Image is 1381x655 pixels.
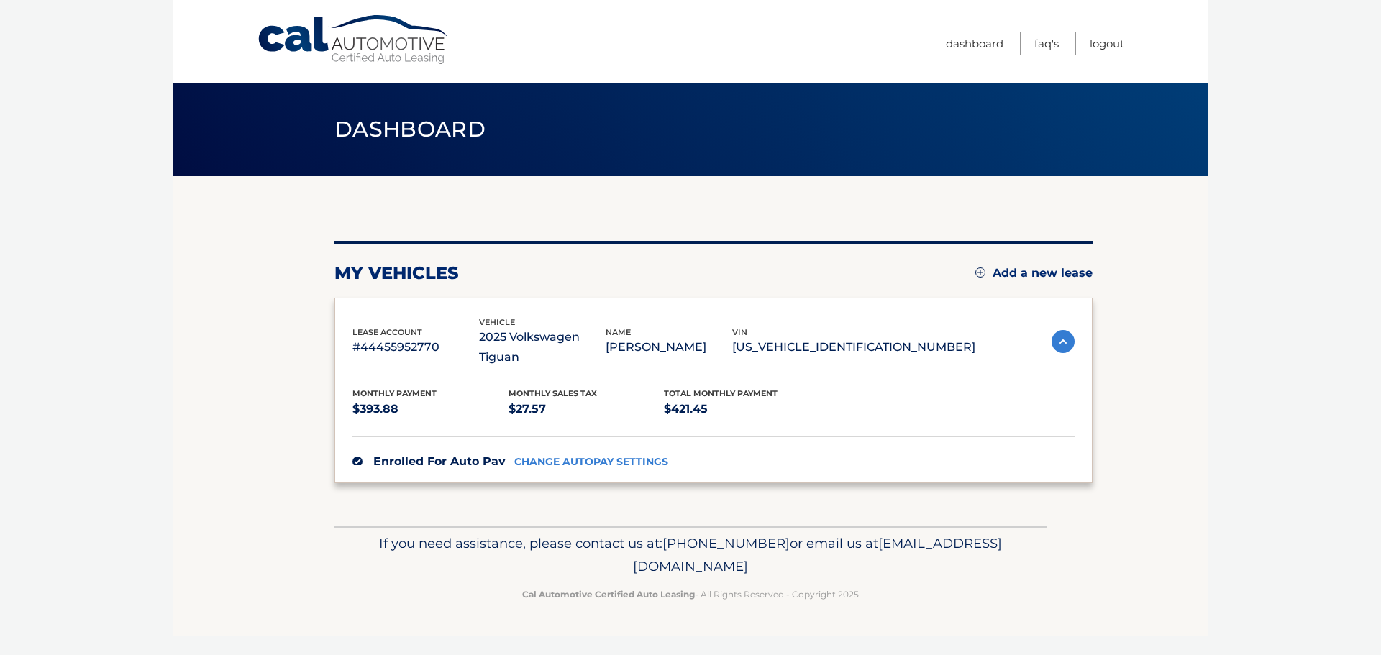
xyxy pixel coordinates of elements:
span: Enrolled For Auto Pay [373,454,506,468]
p: $27.57 [509,399,665,419]
span: vehicle [479,317,515,327]
span: lease account [352,327,422,337]
a: Logout [1090,32,1124,55]
span: vin [732,327,747,337]
p: #44455952770 [352,337,479,357]
a: Cal Automotive [257,14,451,65]
a: FAQ's [1034,32,1059,55]
strong: Cal Automotive Certified Auto Leasing [522,589,695,600]
span: Total Monthly Payment [664,388,778,398]
p: $421.45 [664,399,820,419]
p: [PERSON_NAME] [606,337,732,357]
span: name [606,327,631,337]
p: - All Rights Reserved - Copyright 2025 [344,587,1037,602]
a: CHANGE AUTOPAY SETTINGS [514,456,668,468]
h2: my vehicles [334,262,459,284]
span: Monthly sales Tax [509,388,597,398]
p: $393.88 [352,399,509,419]
a: Add a new lease [975,266,1093,280]
img: add.svg [975,267,985,278]
p: If you need assistance, please contact us at: or email us at [344,532,1037,578]
span: [PHONE_NUMBER] [662,535,790,551]
span: Dashboard [334,116,486,142]
p: 2025 Volkswagen Tiguan [479,327,606,367]
span: Monthly Payment [352,388,437,398]
a: Dashboard [946,32,1003,55]
p: [US_VEHICLE_IDENTIFICATION_NUMBER] [732,337,975,357]
img: accordion-active.svg [1052,330,1075,353]
img: check.svg [352,457,363,467]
